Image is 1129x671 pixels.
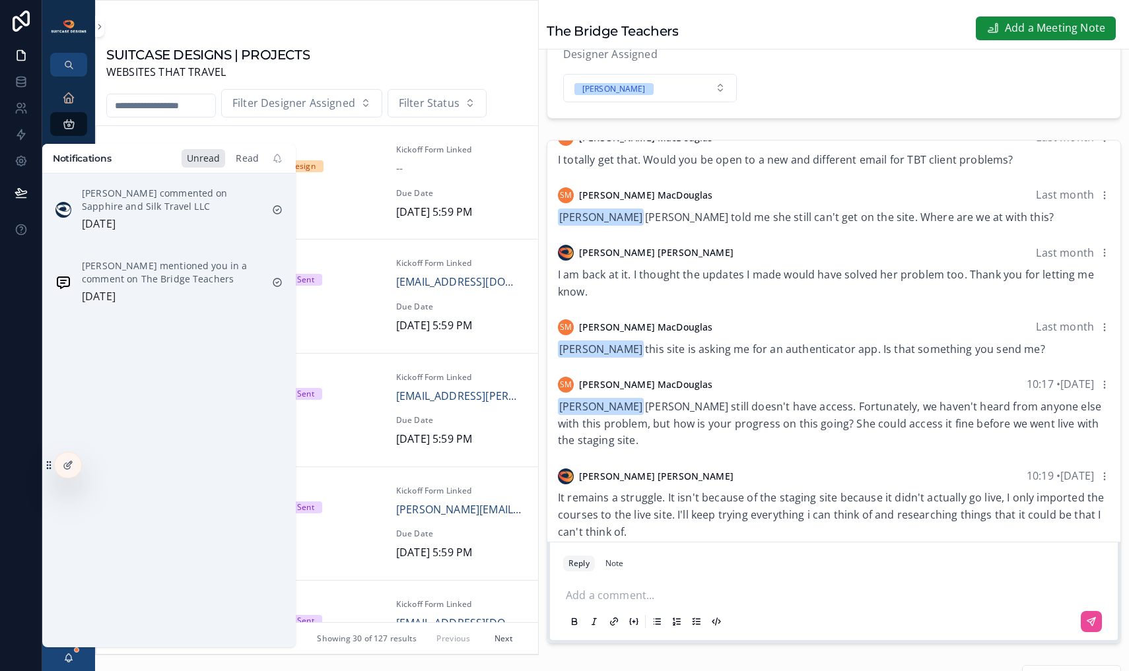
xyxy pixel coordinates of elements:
[563,47,658,61] span: Designer Assigned
[254,188,380,199] span: Start Date
[96,239,538,352] a: Project NameTopos TravelsStatus1st Draft SentKickoff Form Linked[EMAIL_ADDRESS][DOMAIN_NAME]Desig...
[82,187,261,213] p: [PERSON_NAME] commented on Sapphire and Silk Travel LLC
[1036,187,1094,202] span: Last month
[558,267,1094,299] span: I am back at it. I thought the updates I made would have solved her problem too. Thank you for le...
[396,258,522,269] span: Kickoff Form Linked
[221,89,382,118] button: Select Button
[96,466,538,580] a: Project NameLive Like Yolo Travel LLCStatus1st Draft SentKickoff Form Linked[PERSON_NAME][EMAIL_A...
[396,160,403,177] span: --
[254,258,380,269] span: Status
[106,46,310,64] h1: SUITCASE DESIGNS | PROJECTS
[396,388,522,405] a: [EMAIL_ADDRESS][PERSON_NAME][DOMAIN_NAME]
[1036,319,1094,334] span: Last month
[317,633,417,644] span: Showing 30 of 127 results
[547,22,678,40] h1: The Bridge Teachers
[82,259,261,286] p: [PERSON_NAME] mentioned you in a comment on The Bridge Teachers
[396,204,522,221] span: [DATE] 5:59 PM
[396,144,522,155] span: Kickoff Form Linked
[1005,20,1105,37] span: Add a Meeting Note
[254,528,380,539] span: Start Date
[396,528,522,539] span: Due Date
[579,378,712,391] span: [PERSON_NAME] MacDouglas
[396,544,522,561] span: [DATE] 5:59 PM
[230,149,264,168] div: Read
[558,208,644,226] span: [PERSON_NAME]
[396,372,522,383] span: Kickoff Form Linked
[55,274,71,290] img: Notification icon
[96,353,538,466] a: Project NameWanderWolf TravelStatus1st Draft SentKickoff Form Linked[EMAIL_ADDRESS][PERSON_NAME][...
[96,126,538,239] a: Project NameWander Travel BoutiqueStatusKickoff DesignKickoff Form Linked--Designer Assigned[PERS...
[558,398,644,415] span: [PERSON_NAME]
[1036,245,1094,260] span: Last month
[50,19,87,34] img: App logo
[1027,468,1094,483] span: 10:19 • [DATE]
[388,89,487,118] button: Select Button
[579,189,712,202] span: [PERSON_NAME] MacDouglas
[396,274,522,291] a: [EMAIL_ADDRESS][DOMAIN_NAME]
[563,74,737,103] button: Select Button
[55,202,71,218] img: Notification icon
[254,415,380,426] span: Start Date
[254,431,380,448] span: [DATE]
[485,628,522,649] button: Next
[605,558,623,569] div: Note
[1027,377,1094,391] span: 10:17 • [DATE]
[558,340,644,358] span: [PERSON_NAME]
[579,246,734,259] span: [PERSON_NAME] [PERSON_NAME]
[558,342,1045,356] span: this site is asking me for an authenticator app. Is that something you send me?
[53,152,111,165] h1: Notifications
[976,16,1116,40] button: Add a Meeting Note
[600,556,629,571] button: Note
[563,556,595,571] button: Reply
[579,470,734,483] span: [PERSON_NAME] [PERSON_NAME]
[254,544,380,561] span: [DATE]
[396,599,522,610] span: Kickoff Form Linked
[182,149,226,168] div: Unread
[396,615,522,632] a: [EMAIL_ADDRESS][DOMAIN_NAME]
[579,321,712,334] span: [PERSON_NAME] MacDouglas
[558,399,1101,447] span: [PERSON_NAME] still doesn't have access. Fortunately, we haven't heard from anyone else with this...
[254,372,380,383] span: Status
[232,95,355,112] span: Filter Designer Assigned
[560,322,572,333] span: SM
[42,77,95,338] div: scrollable content
[396,486,522,496] span: Kickoff Form Linked
[558,490,1104,538] span: It remains a struggle. It isn't because of the staging site because it didn't actually go live, I...
[82,288,116,305] p: [DATE]
[558,210,1054,224] span: [PERSON_NAME] told me she still can't get on the site. Where are we at with this?
[254,486,380,496] span: Status
[560,190,572,201] span: SM
[396,431,522,448] span: [DATE] 5:59 PM
[106,64,310,81] span: WEBSITES THAT TRAVEL
[82,216,116,233] p: [DATE]
[396,188,522,199] span: Due Date
[254,302,380,312] span: Start Date
[582,83,646,95] div: [PERSON_NAME]
[396,302,522,312] span: Due Date
[399,95,460,112] span: Filter Status
[254,144,380,155] span: Status
[254,317,380,335] span: [DATE]
[560,379,572,390] span: SM
[396,317,522,335] span: [DATE] 5:59 PM
[396,501,522,519] a: [PERSON_NAME][EMAIL_ADDRESS][DOMAIN_NAME]
[396,415,522,426] span: Due Date
[254,204,380,221] span: [DATE]
[254,599,380,610] span: Status
[558,152,1013,167] span: I totally get that. Would you be open to a new and different email for TBT client problems?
